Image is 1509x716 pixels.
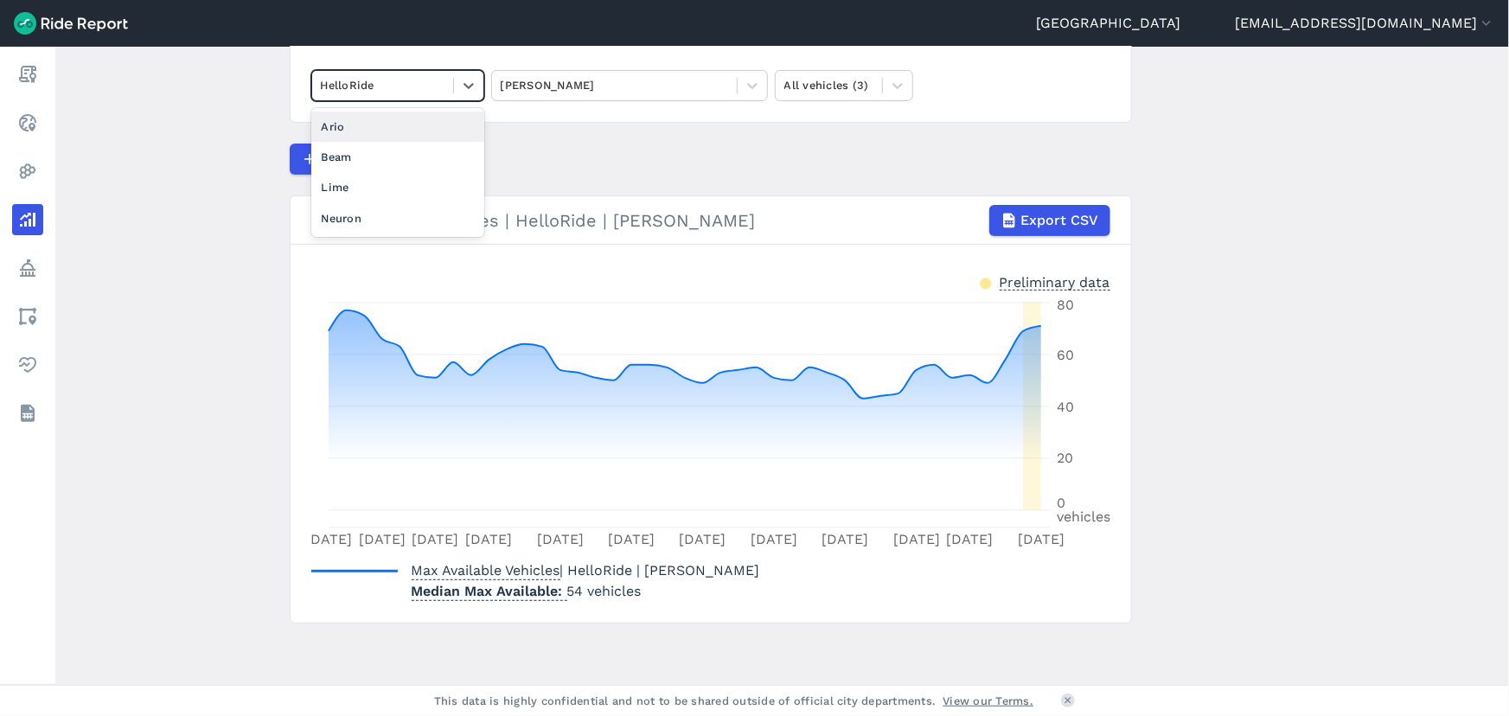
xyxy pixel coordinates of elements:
a: Policy [12,253,43,284]
a: View our Terms. [943,693,1034,709]
img: Ride Report [14,12,128,35]
button: Export CSV [989,205,1110,236]
button: [EMAIL_ADDRESS][DOMAIN_NAME] [1235,13,1495,34]
tspan: [DATE] [536,531,583,547]
tspan: [DATE] [358,531,405,547]
tspan: 20 [1057,451,1073,467]
div: Neuron [311,203,484,233]
a: Health [12,349,43,380]
tspan: [DATE] [1018,531,1065,547]
a: [GEOGRAPHIC_DATA] [1036,13,1180,34]
tspan: [DATE] [465,531,512,547]
tspan: [DATE] [305,531,352,547]
span: Max Available Vehicles [412,557,560,580]
tspan: 40 [1057,399,1074,415]
a: Realtime [12,107,43,138]
tspan: 0 [1057,495,1065,512]
div: Ario [311,112,484,142]
div: Beam [311,142,484,172]
a: Areas [12,301,43,332]
tspan: [DATE] [822,531,868,547]
a: Analyze [12,204,43,235]
a: Heatmaps [12,156,43,187]
tspan: [DATE] [608,531,655,547]
tspan: [DATE] [412,531,458,547]
div: Preliminary data [1000,272,1110,291]
tspan: [DATE] [946,531,993,547]
div: Max Available Vehicles | HelloRide | [PERSON_NAME] [311,205,1110,236]
tspan: [DATE] [892,531,939,547]
span: | HelloRide | [PERSON_NAME] [412,562,760,579]
button: Compare Metrics [290,144,449,175]
tspan: 80 [1057,297,1074,313]
p: 54 vehicles [412,581,760,602]
span: Median Max Available [412,578,567,601]
span: Export CSV [1021,210,1099,231]
div: Lime [311,172,484,202]
tspan: 60 [1057,347,1074,363]
tspan: vehicles [1057,509,1110,526]
tspan: [DATE] [751,531,797,547]
a: Report [12,59,43,90]
a: Datasets [12,398,43,429]
tspan: [DATE] [679,531,726,547]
